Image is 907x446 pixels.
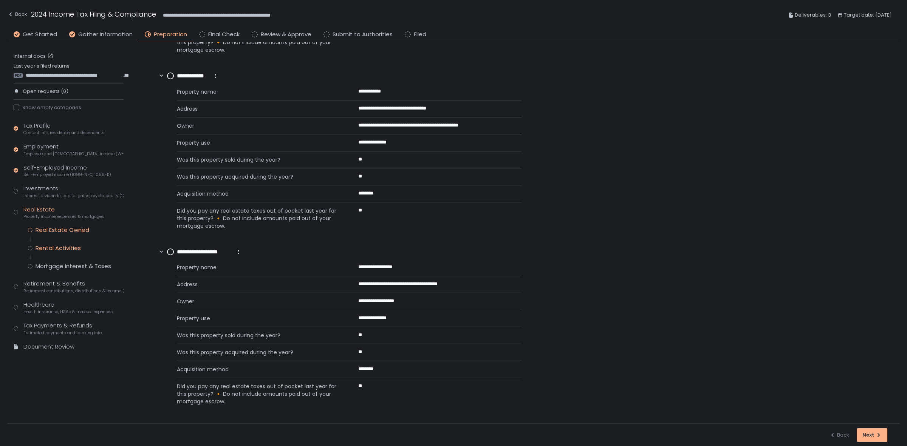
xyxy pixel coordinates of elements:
[23,151,124,157] span: Employee and [DEMOGRAPHIC_DATA] income (W-2s)
[795,11,831,20] span: Deliverables: 3
[177,349,340,356] span: Was this property acquired during the year?
[23,172,111,177] span: Self-employed income (1099-NEC, 1099-K)
[23,88,68,95] span: Open requests (0)
[177,264,340,271] span: Property name
[208,30,240,39] span: Final Check
[177,139,340,147] span: Property use
[23,214,104,219] span: Property income, expenses & mortgages
[23,288,124,294] span: Retirement contributions, distributions & income (1099-R, 5498)
[414,30,426,39] span: Filed
[23,301,113,315] div: Healthcare
[36,244,81,252] div: Rental Activities
[177,366,340,373] span: Acquisition method
[830,428,849,442] button: Back
[23,330,102,336] span: Estimated payments and banking info
[23,279,124,294] div: Retirement & Benefits
[830,432,849,438] div: Back
[23,142,124,157] div: Employment
[177,173,340,181] span: Was this property acquired during the year?
[36,226,89,234] div: Real Estate Owned
[862,432,882,438] div: Next
[23,184,124,199] div: Investments
[23,343,74,351] div: Document Review
[31,9,156,19] h1: 2024 Income Tax Filing & Compliance
[23,321,102,336] div: Tax Payments & Refunds
[844,11,892,20] span: Target date: [DATE]
[857,428,887,442] button: Next
[177,190,340,198] span: Acquisition method
[177,298,340,305] span: Owner
[177,383,340,405] span: Did you pay any real estate taxes out of pocket last year for this property? 🔸 Do not include amo...
[23,205,104,220] div: Real Estate
[177,156,340,164] span: Was this property sold during the year?
[23,193,124,199] span: Interest, dividends, capital gains, crypto, equity (1099s, K-1s)
[154,30,187,39] span: Preparation
[177,207,340,230] span: Did you pay any real estate taxes out of pocket last year for this property? 🔸 Do not include amo...
[177,122,340,130] span: Owner
[177,315,340,322] span: Property use
[23,30,57,39] span: Get Started
[23,164,111,178] div: Self-Employed Income
[36,262,111,270] div: Mortgage Interest & Taxes
[14,53,55,60] a: Internal docs
[8,10,27,19] div: Back
[261,30,311,39] span: Review & Approve
[23,122,105,136] div: Tax Profile
[177,332,340,339] span: Was this property sold during the year?
[177,281,340,288] span: Address
[177,105,340,113] span: Address
[333,30,393,39] span: Submit to Authorities
[78,30,133,39] span: Gather Information
[23,309,113,315] span: Health insurance, HSAs & medical expenses
[14,63,124,79] div: Last year's filed returns
[177,88,340,96] span: Property name
[8,9,27,22] button: Back
[177,31,340,54] span: Did you pay any real estate taxes out of pocket last year for this property? 🔸 Do not include amo...
[23,130,105,136] span: Contact info, residence, and dependents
